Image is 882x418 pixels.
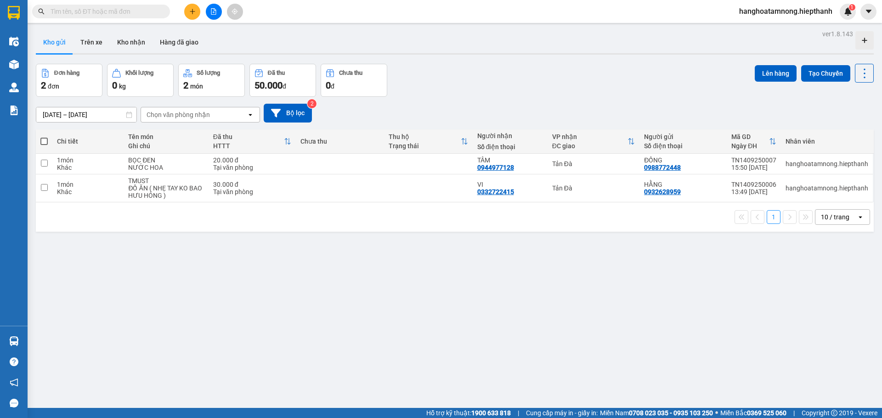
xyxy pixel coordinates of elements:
[644,133,722,140] div: Người gửi
[110,31,153,53] button: Kho nhận
[548,129,639,154] th: Toggle SortBy
[731,188,776,195] div: 13:49 [DATE]
[831,410,837,416] span: copyright
[189,8,196,15] span: plus
[51,6,159,17] input: Tìm tên, số ĐT hoặc mã đơn
[384,129,472,154] th: Toggle SortBy
[731,156,776,164] div: TN1409250007
[48,83,59,90] span: đơn
[552,142,628,150] div: ĐC giao
[254,80,283,91] span: 50.000
[786,138,868,145] div: Nhân viên
[36,107,136,122] input: Select a date range.
[857,213,864,221] svg: open
[268,70,285,76] div: Đã thu
[865,7,873,16] span: caret-down
[73,31,110,53] button: Trên xe
[629,409,713,417] strong: 0708 023 035 - 0935 103 250
[731,164,776,171] div: 15:50 [DATE]
[389,142,460,150] div: Trạng thái
[128,142,204,150] div: Ghi chú
[600,408,713,418] span: Miền Nam
[801,65,850,82] button: Tạo Chuyến
[326,80,331,91] span: 0
[644,188,681,195] div: 0932628959
[526,408,598,418] span: Cung cấp máy in - giấy in:
[821,212,849,222] div: 10 / trang
[57,156,119,164] div: 1 món
[720,408,786,418] span: Miền Bắc
[197,70,220,76] div: Số lượng
[10,378,18,387] span: notification
[793,408,795,418] span: |
[9,106,19,115] img: solution-icon
[107,64,174,97] button: Khối lượng0kg
[747,409,786,417] strong: 0369 525 060
[36,31,73,53] button: Kho gửi
[213,156,291,164] div: 20.000 đ
[644,181,722,188] div: HẰNG
[471,409,511,417] strong: 1900 633 818
[128,184,204,199] div: ĐỒ ĂN ( NHẸ TAY KO BAO HƯU HỎNG )
[339,70,362,76] div: Chưa thu
[119,83,126,90] span: kg
[264,104,312,123] button: Bộ lọc
[213,133,284,140] div: Đã thu
[57,188,119,195] div: Khác
[213,188,291,195] div: Tại văn phòng
[331,83,334,90] span: đ
[844,7,852,16] img: icon-new-feature
[41,80,46,91] span: 2
[477,181,543,188] div: VI
[8,6,20,20] img: logo-vxr
[209,129,296,154] th: Toggle SortBy
[477,132,543,139] div: Người nhận
[860,4,876,20] button: caret-down
[213,164,291,171] div: Tại văn phòng
[644,156,722,164] div: ĐỒNG
[518,408,519,418] span: |
[767,210,780,224] button: 1
[57,164,119,171] div: Khác
[731,181,776,188] div: TN1409250006
[552,160,635,167] div: Tản Đà
[822,29,853,39] div: ver 1.8.143
[300,138,379,145] div: Chưa thu
[128,156,204,164] div: BỌC ĐEN
[849,4,855,11] sup: 1
[178,64,245,97] button: Số lượng2món
[128,133,204,140] div: Tên món
[477,164,514,171] div: 0944977128
[477,188,514,195] div: 0332722415
[283,83,286,90] span: đ
[153,31,206,53] button: Hàng đã giao
[249,64,316,97] button: Đã thu50.000đ
[38,8,45,15] span: search
[9,336,19,346] img: warehouse-icon
[57,138,119,145] div: Chi tiết
[477,156,543,164] div: TÂM
[125,70,153,76] div: Khối lượng
[190,83,203,90] span: món
[10,357,18,366] span: question-circle
[232,8,238,15] span: aim
[210,8,217,15] span: file-add
[731,142,769,150] div: Ngày ĐH
[786,160,868,167] div: hanghoatamnong.hiepthanh
[715,411,718,415] span: ⚪️
[213,181,291,188] div: 30.000 đ
[9,60,19,69] img: warehouse-icon
[732,6,840,17] span: hanghoatamnong.hiepthanh
[9,37,19,46] img: warehouse-icon
[755,65,797,82] button: Lên hàng
[54,70,79,76] div: Đơn hàng
[57,181,119,188] div: 1 món
[552,133,628,140] div: VP nhận
[477,143,543,150] div: Số điện thoại
[183,80,188,91] span: 2
[644,142,722,150] div: Số điện thoại
[10,399,18,407] span: message
[389,133,460,140] div: Thu hộ
[9,83,19,92] img: warehouse-icon
[128,164,204,171] div: NƯỚC HOA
